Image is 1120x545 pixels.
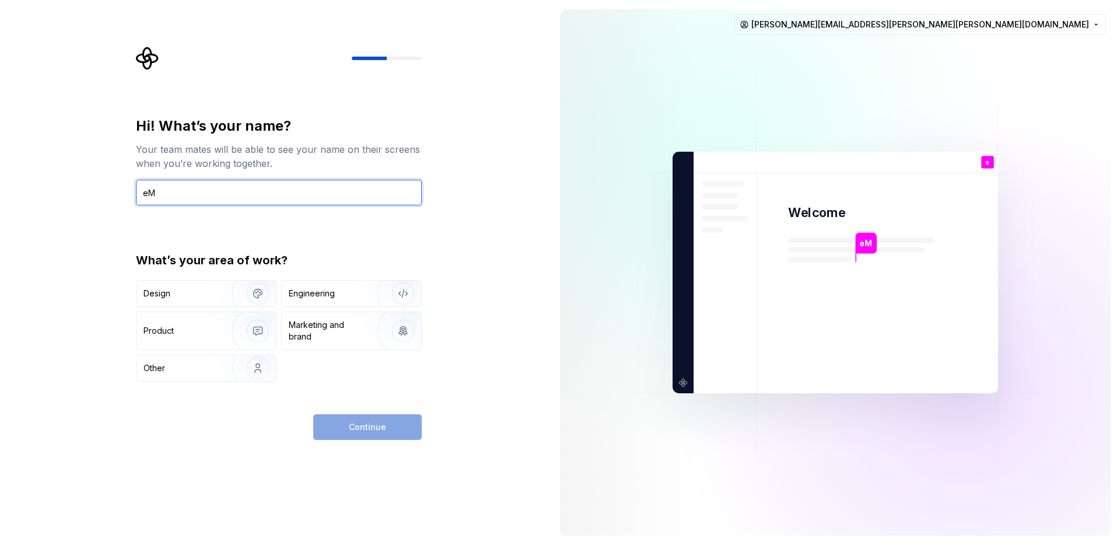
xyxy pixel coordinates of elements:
[136,142,422,170] div: Your team mates will be able to see your name on their screens when you’re working together.
[289,288,335,299] div: Engineering
[734,14,1106,35] button: [PERSON_NAME][EMAIL_ADDRESS][PERSON_NAME][PERSON_NAME][DOMAIN_NAME]
[136,180,422,205] input: Han Solo
[751,19,1089,30] span: [PERSON_NAME][EMAIL_ADDRESS][PERSON_NAME][PERSON_NAME][DOMAIN_NAME]
[136,117,422,135] div: Hi! What’s your name?
[788,204,845,221] p: Welcome
[985,159,989,166] p: e
[143,325,174,337] div: Product
[136,252,422,268] div: What’s your area of work?
[859,237,873,250] p: eM
[136,47,159,70] svg: Supernova Logo
[289,319,367,343] div: Marketing and brand
[143,288,170,299] div: Design
[143,362,165,374] div: Other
